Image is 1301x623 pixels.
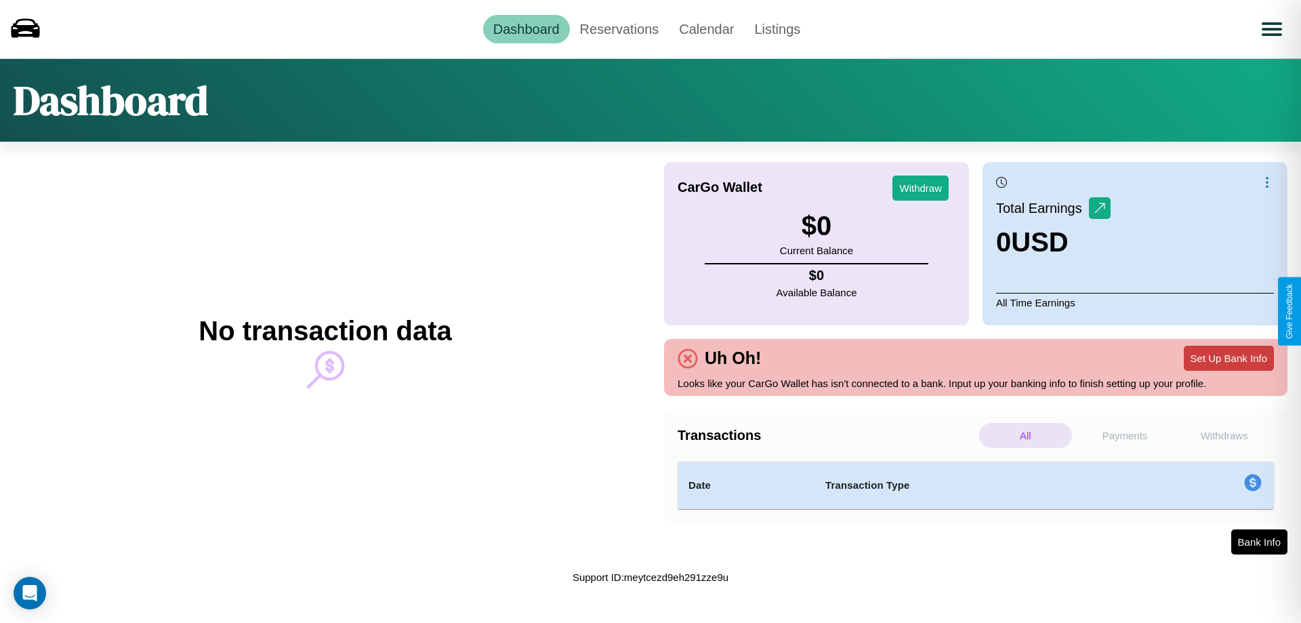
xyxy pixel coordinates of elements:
[777,283,857,302] p: Available Balance
[1253,10,1291,48] button: Open menu
[678,428,976,443] h4: Transactions
[1178,423,1271,448] p: Withdraws
[892,176,949,201] button: Withdraw
[669,15,744,43] a: Calendar
[199,316,451,346] h2: No transaction data
[573,568,728,586] p: Support ID: meytcezd9eh291zze9u
[14,73,208,128] h1: Dashboard
[1231,529,1287,555] button: Bank Info
[825,477,1133,494] h4: Transaction Type
[744,15,810,43] a: Listings
[780,241,853,260] p: Current Balance
[678,374,1274,393] p: Looks like your CarGo Wallet has isn't connected to a bank. Input up your banking info to finish ...
[14,577,46,609] div: Open Intercom Messenger
[688,477,804,494] h4: Date
[996,293,1274,312] p: All Time Earnings
[777,268,857,283] h4: $ 0
[678,180,762,195] h4: CarGo Wallet
[678,462,1274,509] table: simple table
[570,15,669,43] a: Reservations
[979,423,1072,448] p: All
[483,15,570,43] a: Dashboard
[698,348,768,368] h4: Uh Oh!
[1285,284,1294,339] div: Give Feedback
[996,227,1111,258] h3: 0 USD
[780,211,853,241] h3: $ 0
[1079,423,1172,448] p: Payments
[996,196,1089,220] p: Total Earnings
[1184,346,1274,371] button: Set Up Bank Info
